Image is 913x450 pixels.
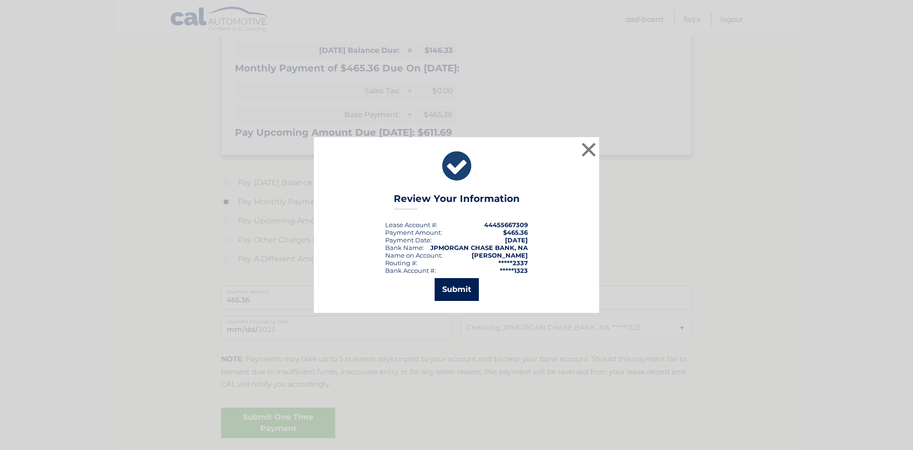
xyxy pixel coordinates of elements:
div: Bank Name: [385,244,424,251]
strong: JPMORGAN CHASE BANK, NA [430,244,528,251]
span: [DATE] [505,236,528,244]
button: Submit [435,278,479,301]
div: Name on Account: [385,251,443,259]
div: : [385,236,432,244]
button: × [579,140,598,159]
div: Lease Account #: [385,221,437,229]
span: $465.36 [503,229,528,236]
span: Payment Date [385,236,430,244]
h3: Review Your Information [394,193,520,210]
div: Routing #: [385,259,418,267]
div: Payment Amount: [385,229,442,236]
strong: 44455667309 [484,221,528,229]
div: Bank Account #: [385,267,436,274]
strong: [PERSON_NAME] [472,251,528,259]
